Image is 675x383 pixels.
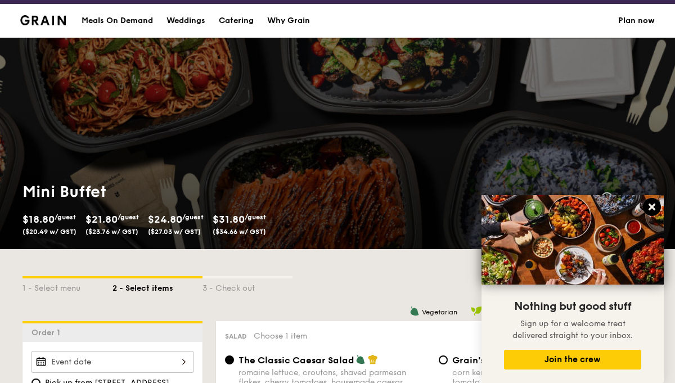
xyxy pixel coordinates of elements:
div: 2 - Select items [112,278,202,294]
h1: Mini Buffet [22,182,333,202]
span: /guest [245,213,266,221]
input: Event date [31,351,193,373]
span: Vegetarian [422,308,457,316]
span: ($20.49 w/ GST) [22,228,76,236]
img: icon-vegetarian.fe4039eb.svg [355,354,366,364]
img: Grain [20,15,66,25]
a: Catering [212,4,260,38]
span: $31.80 [213,213,245,226]
a: Why Grain [260,4,317,38]
input: The Classic Caesar Saladromaine lettuce, croutons, shaved parmesan flakes, cherry tomatoes, house... [225,355,234,364]
span: Nothing but good stuff [514,300,631,313]
span: Order 1 [31,328,65,337]
button: Close [643,198,661,216]
div: Catering [219,4,254,38]
span: The Classic Caesar Salad [238,355,354,366]
span: Choose 1 item [254,331,307,341]
div: 1 - Select menu [22,278,112,294]
span: /guest [118,213,139,221]
span: Grain's House Salad [452,355,543,366]
a: Weddings [160,4,212,38]
img: icon-vegetarian.fe4039eb.svg [409,306,420,316]
img: icon-vegan.f8ff3823.svg [471,306,482,316]
span: $18.80 [22,213,55,226]
span: ($27.03 w/ GST) [148,228,201,236]
span: ($23.76 w/ GST) [85,228,138,236]
img: icon-clock.2db775ea.svg [598,192,615,204]
span: $21.80 [85,213,118,226]
a: Meals On Demand [75,4,160,38]
div: Meals On Demand [82,4,153,38]
div: Why Grain [267,4,310,38]
button: Join the crew [504,350,641,370]
span: Sign up for a welcome treat delivered straight to your inbox. [512,319,633,340]
a: Plan now [618,4,655,38]
input: Grain's House Saladcorn kernel, roasted sesame dressing, cherry tomato [439,355,448,364]
img: icon-chef-hat.a58ddaea.svg [368,354,378,364]
img: DSC07876-Edit02-Large.jpeg [481,195,664,285]
span: $24.80 [148,213,182,226]
div: 3 - Check out [202,278,292,294]
span: ($34.66 w/ GST) [213,228,266,236]
span: /guest [55,213,76,221]
a: Logotype [20,15,66,25]
span: Salad [225,332,247,340]
div: Weddings [166,4,205,38]
span: /guest [182,213,204,221]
